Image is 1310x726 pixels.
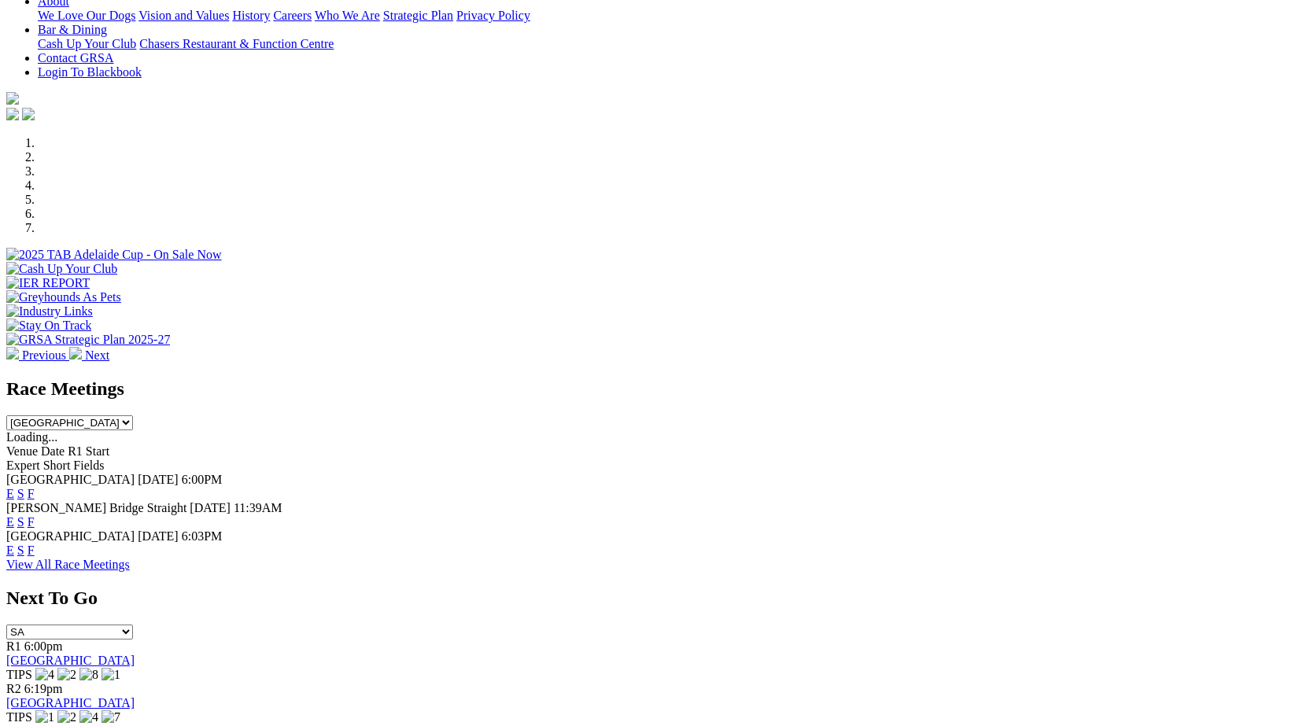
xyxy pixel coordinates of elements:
[6,639,21,653] span: R1
[22,108,35,120] img: twitter.svg
[6,319,91,333] img: Stay On Track
[38,37,136,50] a: Cash Up Your Club
[6,501,186,514] span: [PERSON_NAME] Bridge Straight
[38,65,142,79] a: Login To Blackbook
[6,347,19,359] img: chevron-left-pager-white.svg
[6,290,121,304] img: Greyhounds As Pets
[38,51,113,64] a: Contact GRSA
[38,9,1304,23] div: About
[6,459,40,472] span: Expert
[182,473,223,486] span: 6:00PM
[17,544,24,557] a: S
[79,668,98,682] img: 8
[234,501,282,514] span: 11:39AM
[38,23,107,36] a: Bar & Dining
[6,588,1304,609] h2: Next To Go
[6,515,14,529] a: E
[79,710,98,724] img: 4
[101,710,120,724] img: 7
[57,668,76,682] img: 2
[6,444,38,458] span: Venue
[28,515,35,529] a: F
[6,108,19,120] img: facebook.svg
[273,9,312,22] a: Careers
[6,333,170,347] img: GRSA Strategic Plan 2025-27
[24,639,63,653] span: 6:00pm
[6,262,117,276] img: Cash Up Your Club
[139,37,334,50] a: Chasers Restaurant & Function Centre
[6,430,57,444] span: Loading...
[6,378,1304,400] h2: Race Meetings
[6,544,14,557] a: E
[85,348,109,362] span: Next
[6,654,135,667] a: [GEOGRAPHIC_DATA]
[17,515,24,529] a: S
[6,473,135,486] span: [GEOGRAPHIC_DATA]
[6,487,14,500] a: E
[6,248,222,262] img: 2025 TAB Adelaide Cup - On Sale Now
[35,710,54,724] img: 1
[28,544,35,557] a: F
[73,459,104,472] span: Fields
[57,710,76,724] img: 2
[101,668,120,682] img: 1
[6,304,93,319] img: Industry Links
[6,348,69,362] a: Previous
[383,9,453,22] a: Strategic Plan
[38,9,135,22] a: We Love Our Dogs
[138,529,179,543] span: [DATE]
[6,276,90,290] img: IER REPORT
[41,444,65,458] span: Date
[232,9,270,22] a: History
[38,37,1304,51] div: Bar & Dining
[69,348,109,362] a: Next
[6,558,130,571] a: View All Race Meetings
[138,9,229,22] a: Vision and Values
[68,444,109,458] span: R1 Start
[6,710,32,724] span: TIPS
[43,459,71,472] span: Short
[6,682,21,695] span: R2
[456,9,530,22] a: Privacy Policy
[138,473,179,486] span: [DATE]
[6,696,135,709] a: [GEOGRAPHIC_DATA]
[35,668,54,682] img: 4
[69,347,82,359] img: chevron-right-pager-white.svg
[6,668,32,681] span: TIPS
[24,682,63,695] span: 6:19pm
[315,9,380,22] a: Who We Are
[6,92,19,105] img: logo-grsa-white.png
[17,487,24,500] a: S
[22,348,66,362] span: Previous
[6,529,135,543] span: [GEOGRAPHIC_DATA]
[28,487,35,500] a: F
[190,501,231,514] span: [DATE]
[182,529,223,543] span: 6:03PM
